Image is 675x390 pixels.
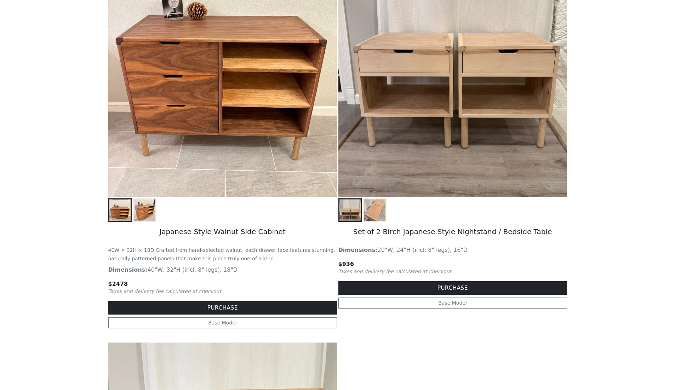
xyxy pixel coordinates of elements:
[338,261,354,267] span: $ 936
[339,199,361,221] img: Japanese-Style Birch Nightstand Sets
[108,301,337,315] button: PURCHASE
[108,317,337,328] a: Base Model
[108,266,337,274] p: 40"W, 32"H (incl. 8" legs), 18"D
[108,266,148,273] strong: Dimensions:
[108,288,222,294] small: Taxes and delivery fee calculated at checkout
[338,222,567,243] h5: Set of 2 Birch Japanese Style Nightstand / Bedside Table
[338,246,567,254] p: 20"W, 24"H (incl. 8" legs), 16"D
[134,199,155,221] img: Japanese Style Walnut Side Cabinet - Stunning Drawer Faces
[108,222,337,243] h5: Japanese Style Walnut Side Cabinet
[364,199,385,221] img: Japanese-Style Birch Nightstand Sets
[108,247,335,261] small: 40W × 32H × 18D Crafted from hand-selected walnut, each drawer face features stunning, naturally ...
[109,199,131,221] img: Japanese Style Walnut Side Cabinet
[108,281,128,287] span: $ 2478
[338,247,378,253] strong: Dimensions:
[338,269,452,274] small: Taxes and delivery fee calculated at checkout
[338,281,567,295] button: PURCHASE
[338,298,567,309] a: Base Model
